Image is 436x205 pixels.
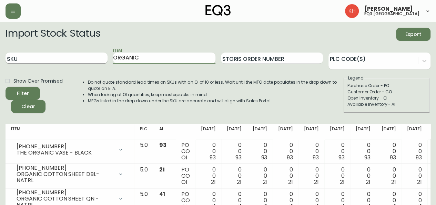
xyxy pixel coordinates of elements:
div: 0 0 [407,142,422,161]
span: 21 [340,178,345,186]
th: [DATE] [221,124,247,139]
div: [PHONE_NUMBER] [17,165,114,171]
div: Purchase Order - PO [347,83,426,89]
h5: eq3 [GEOGRAPHIC_DATA] [364,12,419,16]
img: logo [205,5,231,16]
button: Clear [11,100,45,113]
div: 0 0 [227,167,242,185]
div: 0 0 [201,167,216,185]
div: Open Inventory - OI [347,95,426,101]
span: 21 [262,178,267,186]
td: 5.0 [134,139,154,164]
th: [DATE] [402,124,427,139]
th: [DATE] [298,124,324,139]
div: PO CO [181,142,190,161]
span: Clear [17,102,40,111]
li: When looking at OI quantities, keep masterpacks in mind. [88,92,343,98]
span: 93 [235,153,242,161]
div: 0 0 [304,167,319,185]
th: AI [154,124,176,139]
div: 0 0 [356,167,371,185]
th: [DATE] [376,124,402,139]
span: OI [181,178,187,186]
span: 93 [287,153,293,161]
span: Export [402,30,425,39]
span: 41 [159,190,165,198]
legend: Legend [347,75,364,81]
span: 93 [159,141,166,149]
span: 93 [390,153,396,161]
span: 93 [416,153,422,161]
div: 0 0 [227,142,242,161]
span: 21 [288,178,293,186]
div: [PHONE_NUMBER]THE ORGANIC VASE - BLACK [11,142,129,157]
div: [PHONE_NUMBER] [17,143,114,150]
th: [DATE] [273,124,298,139]
div: 0 0 [201,142,216,161]
span: 93 [210,153,216,161]
th: PLC [134,124,154,139]
div: 0 0 [278,142,293,161]
div: 0 0 [330,142,345,161]
th: [DATE] [350,124,376,139]
th: [DATE] [195,124,221,139]
span: [PERSON_NAME] [364,6,413,12]
div: Available Inventory - AI [347,101,426,108]
li: Do not quote standard lead times on SKUs with an OI of 10 or less. Wait until the MFG date popula... [88,79,343,92]
th: [DATE] [324,124,350,139]
span: 21 [211,178,216,186]
div: 0 0 [278,167,293,185]
span: 21 [237,178,242,186]
span: 93 [338,153,345,161]
div: 0 0 [356,142,371,161]
button: Export [396,28,430,41]
div: 0 0 [407,167,422,185]
span: 93 [313,153,319,161]
div: Filter [17,89,29,98]
div: 0 0 [381,142,396,161]
span: Show Over Promised [13,77,63,85]
span: OI [181,153,187,161]
div: 0 0 [330,167,345,185]
span: 21 [159,166,165,174]
span: 21 [417,178,422,186]
li: MFGs listed in the drop down under the SKU are accurate and will align with Sales Portal. [88,98,343,104]
img: 6bce50593809ea0ae37ab3ec28db6a8b [345,4,359,18]
div: 0 0 [252,142,267,161]
span: 21 [314,178,319,186]
div: [PHONE_NUMBER]ORGANIC COTTON SHEET DBL-NATRL [11,167,129,182]
div: PO CO [181,167,190,185]
span: 93 [364,153,370,161]
td: 5.0 [134,164,154,188]
div: 0 0 [304,142,319,161]
div: [PHONE_NUMBER] [17,189,114,196]
th: Item [6,124,134,139]
th: [DATE] [247,124,273,139]
span: 21 [391,178,396,186]
h2: Import Stock Status [6,28,100,41]
div: THE ORGANIC VASE - BLACK [17,150,114,156]
div: ORGANIC COTTON SHEET DBL-NATRL [17,171,114,184]
button: Filter [6,87,40,100]
span: 93 [261,153,267,161]
span: 21 [365,178,370,186]
div: 0 0 [381,167,396,185]
div: 0 0 [252,167,267,185]
div: Customer Order - CO [347,89,426,95]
